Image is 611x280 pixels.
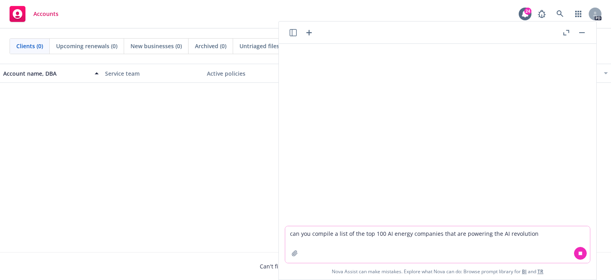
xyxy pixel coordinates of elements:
[537,268,543,275] a: TR
[534,6,550,22] a: Report a Bug
[239,42,287,50] span: Untriaged files (0)
[105,69,200,78] div: Service team
[522,268,527,275] a: BI
[130,42,182,50] span: New businesses (0)
[3,69,90,78] div: Account name, DBA
[102,64,204,83] button: Service team
[16,42,43,50] span: Clients (0)
[332,263,543,280] span: Nova Assist can make mistakes. Explore what Nova can do: Browse prompt library for and
[552,6,568,22] a: Search
[260,262,351,270] span: Can't find an account?
[204,64,305,83] button: Active policies
[33,11,58,17] span: Accounts
[195,42,226,50] span: Archived (0)
[6,3,62,25] a: Accounts
[56,42,117,50] span: Upcoming renewals (0)
[570,6,586,22] a: Switch app
[207,69,302,78] div: Active policies
[524,8,531,15] div: 24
